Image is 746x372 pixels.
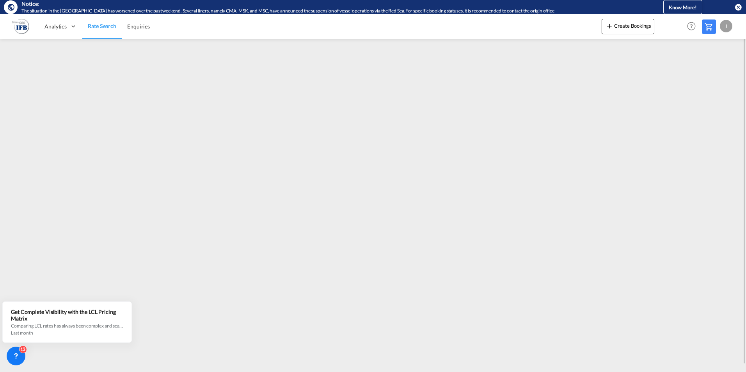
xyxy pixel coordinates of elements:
[685,19,698,33] span: Help
[669,4,697,11] span: Know More!
[720,20,732,32] div: J
[685,19,702,34] div: Help
[7,3,15,11] md-icon: icon-earth
[127,23,150,30] span: Enquiries
[88,23,116,29] span: Rate Search
[44,23,67,30] span: Analytics
[122,14,155,39] a: Enquiries
[82,14,122,39] a: Rate Search
[602,19,654,34] button: icon-plus 400-fgCreate Bookings
[39,14,82,39] div: Analytics
[605,21,614,30] md-icon: icon-plus 400-fg
[12,18,29,35] img: b628ab10256c11eeb52753acbc15d091.png
[21,8,631,14] div: The situation in the Red Sea has worsened over the past weekend. Several liners, namely CMA, MSK,...
[734,3,742,11] button: icon-close-circle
